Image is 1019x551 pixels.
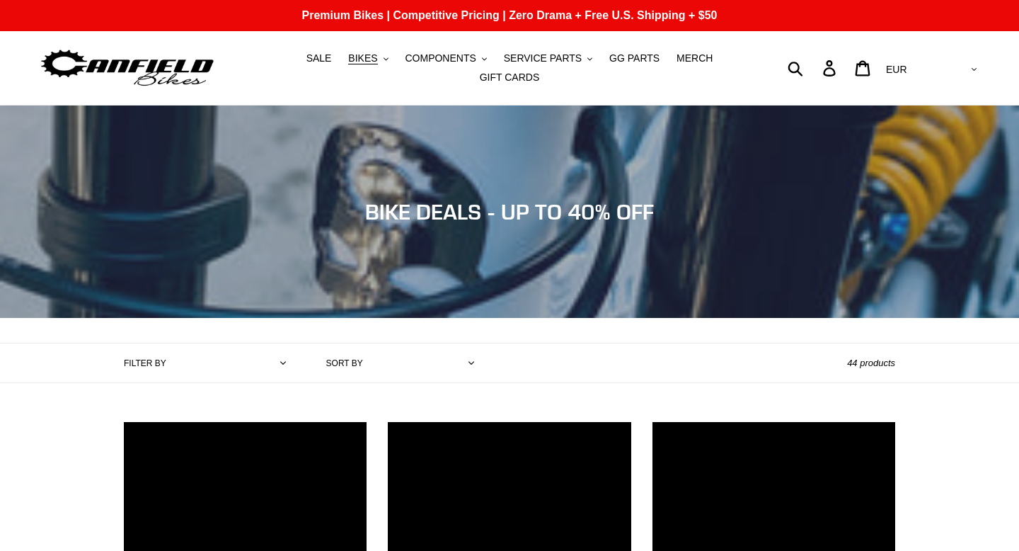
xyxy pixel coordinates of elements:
a: GIFT CARDS [473,68,547,87]
span: GG PARTS [609,52,660,64]
label: Filter by [124,357,166,370]
span: COMPONENTS [405,52,476,64]
span: GIFT CARDS [480,72,540,84]
img: Canfield Bikes [39,46,216,91]
a: GG PARTS [602,49,667,68]
a: SALE [299,49,339,68]
button: COMPONENTS [398,49,493,68]
input: Search [795,52,831,84]
span: 44 products [847,358,895,368]
span: SERVICE PARTS [504,52,582,64]
span: BIKE DEALS - UP TO 40% OFF [365,199,654,225]
span: SALE [306,52,332,64]
span: BIKES [348,52,377,64]
button: BIKES [341,49,395,68]
button: SERVICE PARTS [497,49,599,68]
span: MERCH [677,52,713,64]
label: Sort by [326,357,363,370]
a: MERCH [669,49,720,68]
